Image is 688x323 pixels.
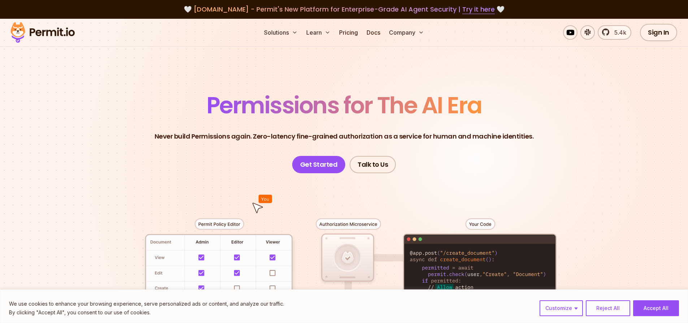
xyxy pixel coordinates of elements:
[194,5,495,14] span: [DOMAIN_NAME] - Permit's New Platform for Enterprise-Grade AI Agent Security |
[9,300,284,308] p: We use cookies to enhance your browsing experience, serve personalized ads or content, and analyz...
[610,28,626,37] span: 5.4k
[17,4,671,14] div: 🤍 🤍
[292,156,346,173] a: Get Started
[7,20,78,45] img: Permit logo
[462,5,495,14] a: Try it here
[303,25,333,40] button: Learn
[598,25,631,40] a: 5.4k
[155,131,534,141] p: Never build Permissions again. Zero-latency fine-grained authorization as a service for human and...
[350,156,396,173] a: Talk to Us
[586,300,630,316] button: Reject All
[540,300,583,316] button: Customize
[364,25,383,40] a: Docs
[640,24,677,41] a: Sign In
[336,25,361,40] a: Pricing
[9,308,284,317] p: By clicking "Accept All", you consent to our use of cookies.
[386,25,427,40] button: Company
[207,89,482,121] span: Permissions for The AI Era
[633,300,679,316] button: Accept All
[261,25,300,40] button: Solutions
